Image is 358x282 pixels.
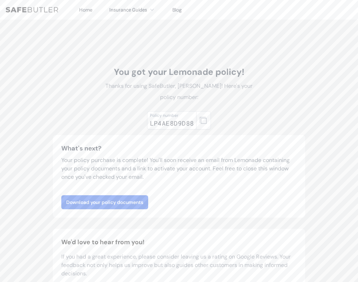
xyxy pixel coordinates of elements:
div: LP4AE8D9D88 [150,118,194,128]
a: Home [79,7,92,13]
div: Policy number [150,113,194,118]
h1: You got your Lemonade policy! [101,66,257,78]
h3: What's next? [61,143,297,153]
p: Your policy purchase is complete! You'll soon receive an email from Lemonade containing your poli... [61,156,297,181]
img: SafeButler Text Logo [6,7,58,13]
button: Insurance Guides [109,6,156,14]
a: Blog [172,7,182,13]
p: Thanks for using SafeButler, [PERSON_NAME]! Here's your policy number: [101,80,257,103]
a: Download your policy documents [61,195,148,209]
h2: We'd love to hear from you! [61,237,297,247]
p: If you had a great experience, please consider leaving us a rating on Google Reviews. Your feedba... [61,253,297,278]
